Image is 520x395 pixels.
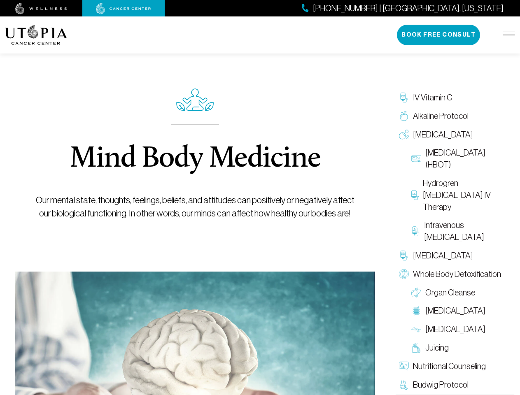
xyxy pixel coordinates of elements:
span: Hydrogren [MEDICAL_DATA] IV Therapy [423,177,511,213]
p: Our mental state, thoughts, feelings, beliefs, and attitudes can positively or negatively affect ... [31,194,359,220]
a: [PHONE_NUMBER] | [GEOGRAPHIC_DATA], [US_STATE] [302,2,504,14]
span: Alkaline Protocol [413,110,469,122]
a: Whole Body Detoxification [395,265,515,283]
a: Organ Cleanse [407,283,515,302]
img: Whole Body Detoxification [399,269,409,279]
img: Colon Therapy [411,306,421,316]
img: Alkaline Protocol [399,111,409,121]
img: Hyperbaric Oxygen Therapy (HBOT) [411,154,421,164]
a: Budwig Protocol [395,376,515,394]
img: Budwig Protocol [399,380,409,390]
img: Chelation Therapy [399,251,409,260]
span: [MEDICAL_DATA] [425,305,485,317]
span: Juicing [425,342,449,354]
img: Lymphatic Massage [411,325,421,335]
span: IV Vitamin C [413,92,452,104]
img: Organ Cleanse [411,288,421,297]
img: icon [176,88,214,111]
span: [MEDICAL_DATA] [413,250,473,262]
img: Hydrogren Peroxide IV Therapy [411,190,418,200]
a: [MEDICAL_DATA] [395,125,515,144]
span: [MEDICAL_DATA] (HBOT) [425,147,511,171]
a: Intravenous [MEDICAL_DATA] [407,216,515,246]
a: Alkaline Protocol [395,107,515,125]
span: [MEDICAL_DATA] [425,323,485,335]
img: logo [5,25,67,45]
a: [MEDICAL_DATA] (HBOT) [407,144,515,174]
img: IV Vitamin C [399,93,409,102]
a: [MEDICAL_DATA] [407,320,515,339]
a: Juicing [407,339,515,357]
span: [PHONE_NUMBER] | [GEOGRAPHIC_DATA], [US_STATE] [313,2,504,14]
a: IV Vitamin C [395,88,515,107]
a: Nutritional Counseling [395,357,515,376]
span: Whole Body Detoxification [413,268,501,280]
h1: Mind Body Medicine [70,144,320,174]
span: Budwig Protocol [413,379,469,391]
img: icon-hamburger [503,32,515,38]
img: Oxygen Therapy [399,130,409,139]
span: Organ Cleanse [425,287,475,299]
button: Book Free Consult [397,25,480,45]
a: [MEDICAL_DATA] [395,246,515,265]
a: Hydrogren [MEDICAL_DATA] IV Therapy [407,174,515,216]
span: Nutritional Counseling [413,360,486,372]
img: Intravenous Ozone Therapy [411,226,420,236]
img: Juicing [411,343,421,353]
img: Nutritional Counseling [399,361,409,371]
span: Intravenous [MEDICAL_DATA] [424,219,511,243]
img: wellness [15,3,67,14]
span: [MEDICAL_DATA] [413,129,473,141]
a: [MEDICAL_DATA] [407,302,515,320]
img: cancer center [96,3,151,14]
